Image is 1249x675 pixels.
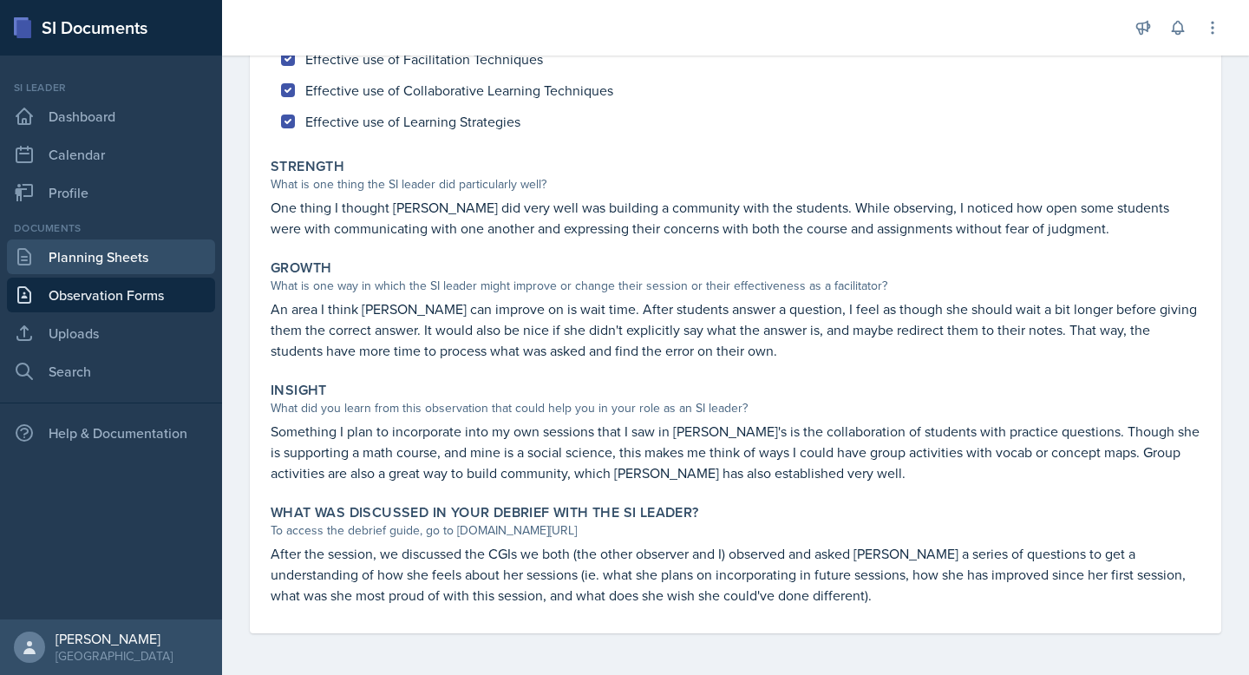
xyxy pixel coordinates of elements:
[271,399,1200,417] div: What did you learn from this observation that could help you in your role as an SI leader?
[271,277,1200,295] div: What is one way in which the SI leader might improve or change their session or their effectivene...
[7,316,215,351] a: Uploads
[7,99,215,134] a: Dashboard
[271,158,344,175] label: Strength
[271,197,1200,239] p: One thing I thought [PERSON_NAME] did very well was building a community with the students. While...
[271,175,1200,193] div: What is one thing the SI leader did particularly well?
[7,416,215,450] div: Help & Documentation
[271,298,1200,361] p: An area I think [PERSON_NAME] can improve on is wait time. After students answer a question, I fe...
[7,80,215,95] div: Si leader
[271,382,327,399] label: Insight
[7,278,215,312] a: Observation Forms
[271,521,1200,540] div: To access the debrief guide, go to [DOMAIN_NAME][URL]
[7,239,215,274] a: Planning Sheets
[7,354,215,389] a: Search
[271,543,1200,606] p: After the session, we discussed the CGIs we both (the other observer and I) observed and asked [P...
[7,220,215,236] div: Documents
[271,421,1200,483] p: Something I plan to incorporate into my own sessions that I saw in [PERSON_NAME]'s is the collabo...
[271,504,699,521] label: What was discussed in your debrief with the SI Leader?
[56,630,173,647] div: [PERSON_NAME]
[271,259,331,277] label: Growth
[7,137,215,172] a: Calendar
[7,175,215,210] a: Profile
[56,647,173,665] div: [GEOGRAPHIC_DATA]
